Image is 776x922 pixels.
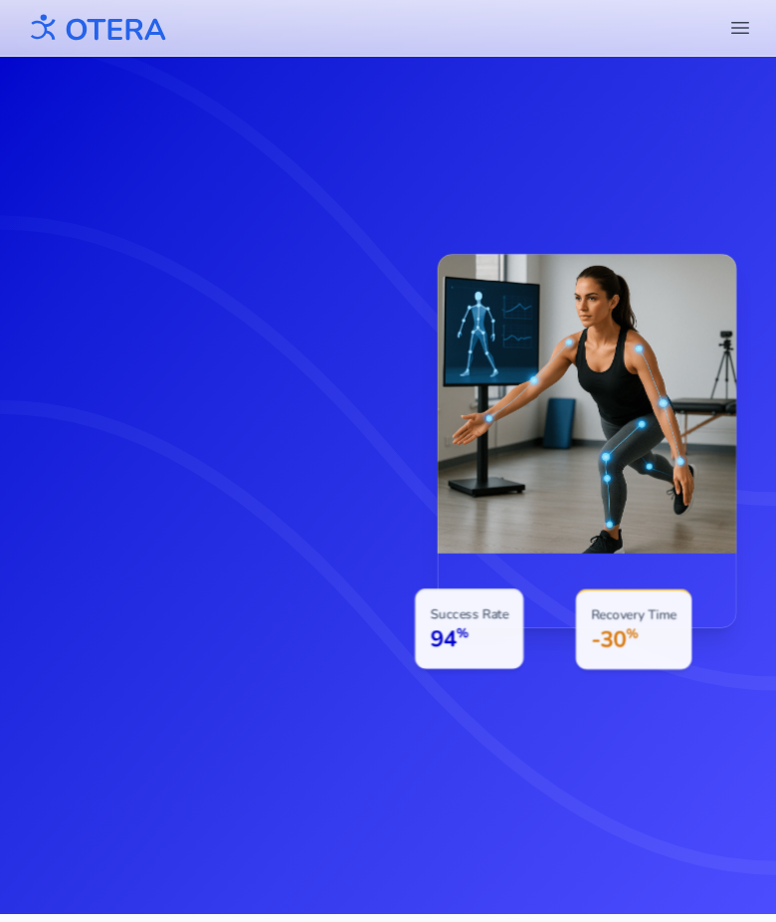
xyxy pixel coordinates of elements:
button: header.menu.open [720,8,760,48]
p: Success Rate [430,605,508,624]
p: -30 [591,624,677,654]
span: % [456,624,468,642]
span: % [626,624,638,642]
img: OTERA logo [24,6,167,51]
p: 94 [430,624,508,654]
